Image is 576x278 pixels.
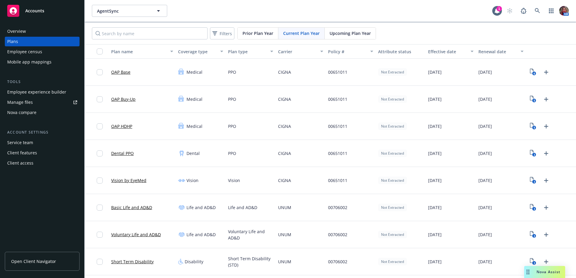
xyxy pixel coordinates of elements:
span: Life and AD&D [186,204,216,211]
a: Voluntary Life and AD&D [111,231,161,238]
div: Attribute status [378,48,423,55]
a: View Plan Documents [528,176,538,185]
span: Filters [220,30,232,37]
a: View Plan Documents [528,203,538,212]
span: Short Term Disability (STD) [228,255,273,268]
a: Service team [5,138,80,147]
span: AgentSync [97,8,149,14]
button: Effective date [426,44,476,59]
div: Renewal date [478,48,517,55]
a: Nova compare [5,108,80,117]
input: Toggle Row Selected [97,96,103,102]
a: Report a Bug [518,5,530,17]
span: [DATE] [478,231,492,238]
text: 3 [534,180,535,184]
div: Not Extracted [378,95,407,103]
a: Upload Plan Documents [541,230,551,239]
span: PPO [228,69,236,75]
span: Vision [186,177,199,184]
text: 6 [534,72,535,76]
a: Overview [5,26,80,36]
a: Employee census [5,47,80,57]
a: Plans [5,37,80,46]
span: Voluntary Life and AD&D [228,228,273,241]
div: 1 [496,6,502,11]
button: Filters [210,27,234,39]
span: CIGNA [278,123,291,129]
a: View Plan Documents [528,94,538,104]
button: Plan name [109,44,176,59]
span: CIGNA [278,96,291,102]
text: 3 [534,153,535,157]
input: Toggle Row Selected [97,259,103,265]
div: Plans [7,37,18,46]
span: 00706002 [328,231,347,238]
a: Accounts [5,2,80,19]
div: Service team [7,138,33,147]
span: [DATE] [428,123,442,129]
div: Carrier [278,48,317,55]
span: [DATE] [478,150,492,156]
a: Client features [5,148,80,158]
a: Manage files [5,97,80,107]
span: 00651011 [328,177,347,184]
div: Not Extracted [378,122,407,130]
div: Employee experience builder [7,87,66,97]
span: [DATE] [478,204,492,211]
a: Upload Plan Documents [541,203,551,212]
span: Upcoming Plan Year [330,30,371,36]
div: Manage files [7,97,33,107]
span: UNUM [278,231,291,238]
span: 00651011 [328,69,347,75]
button: Nova Assist [524,266,565,278]
span: [DATE] [428,69,442,75]
a: Upload Plan Documents [541,67,551,77]
a: Short Term Disability [111,258,154,265]
div: Drag to move [524,266,532,278]
a: Switch app [545,5,557,17]
span: 00651011 [328,150,347,156]
span: 00651011 [328,96,347,102]
span: [DATE] [428,258,442,265]
span: Medical [186,123,202,129]
div: Employee census [7,47,42,57]
text: 3 [534,207,535,211]
span: [DATE] [478,123,492,129]
span: CIGNA [278,150,291,156]
span: UNUM [278,204,291,211]
span: Life and AD&D [228,204,257,211]
span: [DATE] [428,231,442,238]
a: View Plan Documents [528,122,538,131]
a: View Plan Documents [528,257,538,267]
span: UNUM [278,258,291,265]
input: Select all [97,48,103,54]
div: Policy # [328,48,367,55]
span: [DATE] [428,150,442,156]
div: Client features [7,148,37,158]
span: PPO [228,96,236,102]
input: Toggle Row Selected [97,178,103,184]
a: OAP Base [111,69,130,75]
text: 5 [534,126,535,130]
a: Basic Life and AD&D [111,204,152,211]
a: Mobile app mappings [5,57,80,67]
a: Search [531,5,543,17]
div: Nova compare [7,108,36,117]
button: Plan type [226,44,276,59]
span: PPO [228,123,236,129]
span: [DATE] [428,96,442,102]
div: Overview [7,26,26,36]
input: Toggle Row Selected [97,232,103,238]
div: Not Extracted [378,258,407,265]
input: Toggle Row Selected [97,150,103,156]
button: Renewal date [476,44,526,59]
a: Client access [5,158,80,168]
a: Employee experience builder [5,87,80,97]
text: 3 [534,234,535,238]
a: Upload Plan Documents [541,149,551,158]
span: 00706002 [328,204,347,211]
span: Life and AD&D [186,231,216,238]
a: View Plan Documents [528,230,538,239]
div: Tools [5,79,80,85]
a: Upload Plan Documents [541,94,551,104]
